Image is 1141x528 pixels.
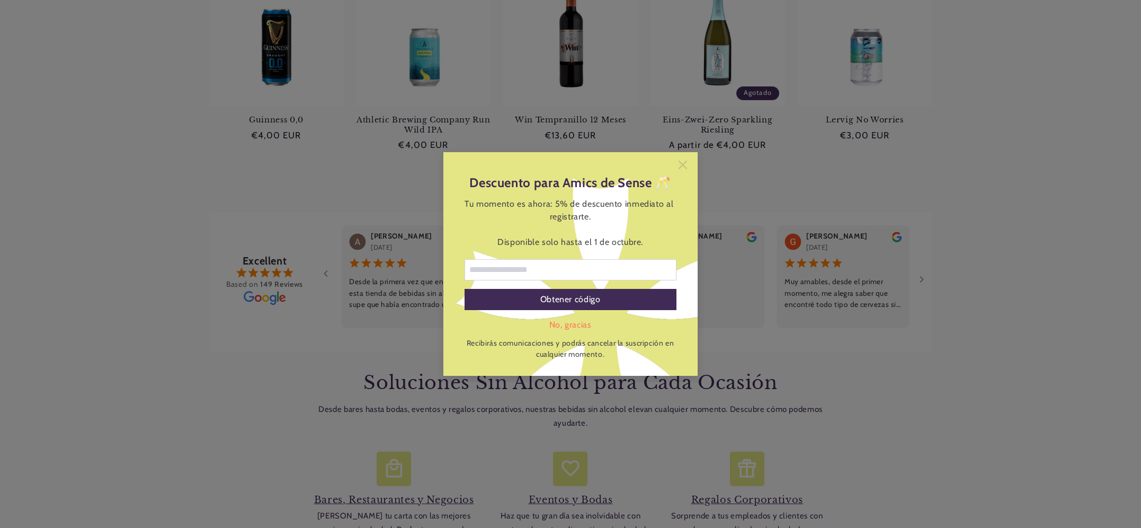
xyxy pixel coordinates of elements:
[465,338,676,360] p: Recibirás comunicaciones y podrás cancelar la suscripción en cualquier momento.
[465,319,676,331] div: No, gracias
[465,198,676,249] div: Tu momento es ahora: 5% de descuento inmediato al registrarte. Disponible solo hasta el 1 de octu...
[465,259,676,280] input: Correo electrónico
[465,173,676,192] header: Descuento para Amics de Sense 🥂
[540,289,601,310] div: Obtener código
[465,289,676,310] div: Obtener código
